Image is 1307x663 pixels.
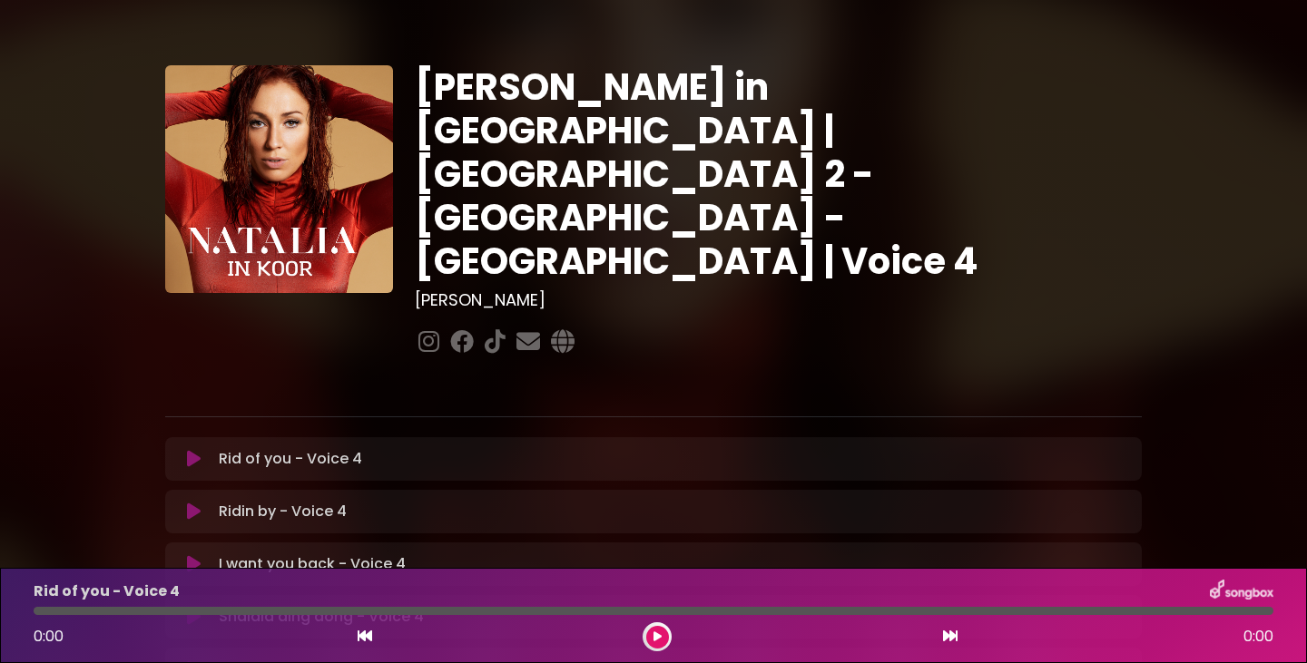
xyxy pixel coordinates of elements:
p: I want you back - Voice 4 [219,553,406,575]
p: Rid of you - Voice 4 [219,448,362,470]
img: songbox-logo-white.png [1210,580,1273,603]
p: Rid of you - Voice 4 [34,580,180,602]
p: Ridin by - Voice 4 [219,501,347,522]
span: 0:00 [34,626,64,647]
h3: [PERSON_NAME] [415,290,1142,310]
img: YTVS25JmS9CLUqXqkEhs [165,65,393,293]
h1: [PERSON_NAME] in [GEOGRAPHIC_DATA] | [GEOGRAPHIC_DATA] 2 - [GEOGRAPHIC_DATA] - [GEOGRAPHIC_DATA] ... [415,65,1142,283]
span: 0:00 [1243,626,1273,648]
